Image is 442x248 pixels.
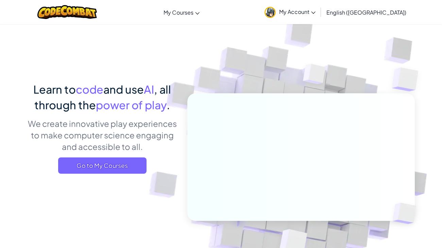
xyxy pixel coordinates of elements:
[27,118,177,152] p: We create innovative play experiences to make computer science engaging and accessible to all.
[167,98,170,112] span: .
[381,189,432,238] img: Overlap cubes
[261,1,319,23] a: My Account
[279,8,316,15] span: My Account
[164,9,193,16] span: My Courses
[326,9,406,16] span: English ([GEOGRAPHIC_DATA])
[96,98,167,112] span: power of play
[33,82,76,96] span: Learn to
[265,7,276,18] img: avatar
[37,5,97,19] img: CodeCombat logo
[58,157,147,174] a: Go to My Courses
[144,82,154,96] span: AI
[323,3,410,21] a: English ([GEOGRAPHIC_DATA])
[76,82,103,96] span: code
[378,51,437,108] img: Overlap cubes
[160,3,203,21] a: My Courses
[103,82,144,96] span: and use
[290,51,339,101] img: Overlap cubes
